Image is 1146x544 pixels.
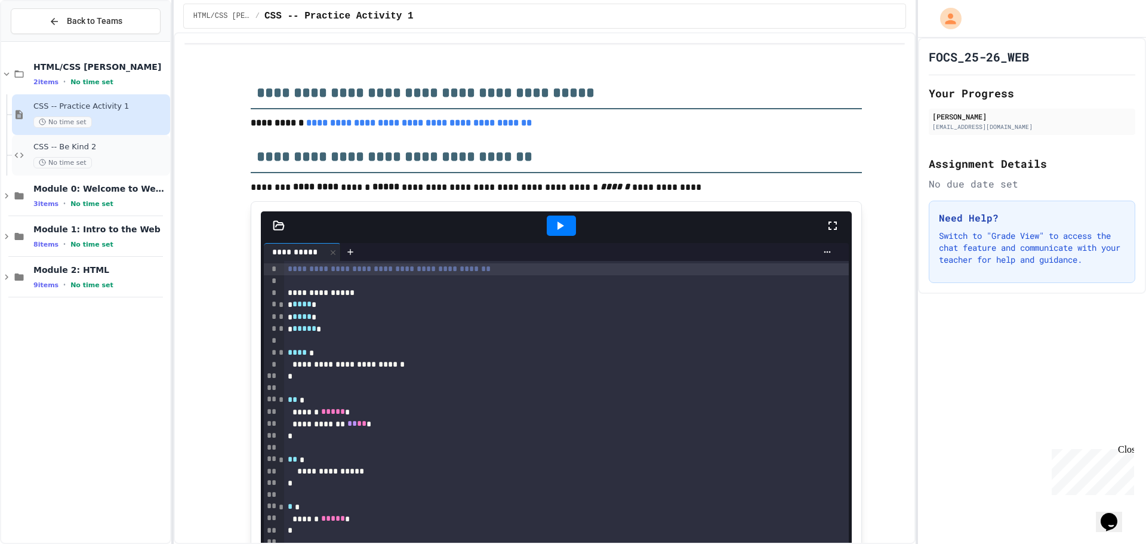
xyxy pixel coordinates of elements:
span: Module 0: Welcome to Web Development [33,183,168,194]
div: [EMAIL_ADDRESS][DOMAIN_NAME] [932,122,1132,131]
span: 3 items [33,200,58,208]
span: • [63,239,66,249]
span: CSS -- Practice Activity 1 [33,102,168,112]
span: • [63,77,66,87]
iframe: chat widget [1096,496,1134,532]
span: No time set [33,116,92,128]
span: No time set [70,200,113,208]
div: [PERSON_NAME] [932,111,1132,122]
span: HTML/CSS [PERSON_NAME] [33,62,168,72]
span: 8 items [33,241,58,248]
span: CSS -- Be Kind 2 [33,142,168,152]
iframe: chat widget [1047,444,1134,495]
span: • [63,199,66,208]
div: Chat with us now!Close [5,5,82,76]
button: Back to Teams [11,8,161,34]
span: Module 2: HTML [33,265,168,275]
span: Back to Teams [67,15,122,27]
div: No due date set [929,177,1135,191]
h2: Assignment Details [929,155,1135,172]
div: My Account [928,5,965,32]
span: No time set [70,241,113,248]
span: HTML/CSS Campbell [193,11,251,21]
h3: Need Help? [939,211,1125,225]
p: Switch to "Grade View" to access the chat feature and communicate with your teacher for help and ... [939,230,1125,266]
span: 2 items [33,78,58,86]
span: CSS -- Practice Activity 1 [264,9,414,23]
span: 9 items [33,281,58,289]
span: No time set [70,281,113,289]
span: No time set [33,157,92,168]
span: • [63,280,66,290]
span: / [255,11,260,21]
span: No time set [70,78,113,86]
h1: FOCS_25-26_WEB [929,48,1029,65]
span: Module 1: Intro to the Web [33,224,168,235]
h2: Your Progress [929,85,1135,102]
